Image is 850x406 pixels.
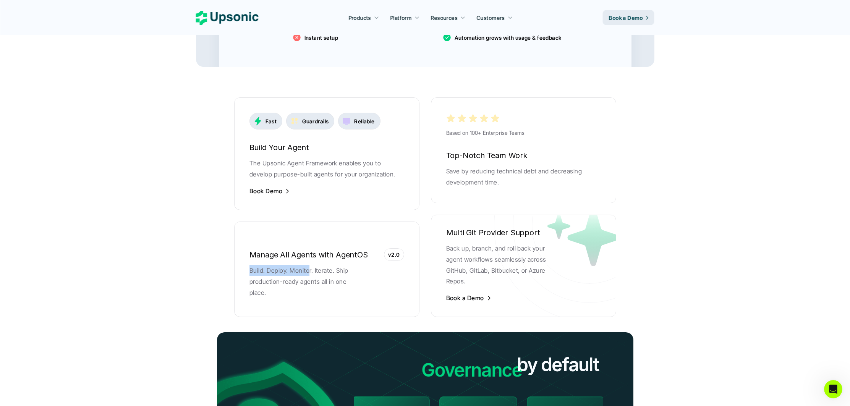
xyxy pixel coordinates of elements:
p: Book a Demo [446,297,484,299]
p: Guardrails [302,117,329,125]
p: Build. Deploy. Monitor. Iterate. Ship production-ready agents all in one place. [249,265,364,298]
p: Book Demo [249,190,282,192]
p: Resources [431,14,458,22]
a: Book Demo [249,188,290,195]
h6: Top-Notch Team Work [446,149,601,162]
p: Automation grows with usage & feedback [455,34,562,42]
p: v2.0 [388,251,400,259]
p: The Upsonic Agent Framework enables you to develop purpose-built agents for your organization. [249,158,404,180]
a: Products [344,11,384,24]
a: Book a Demo [446,294,492,302]
iframe: Intercom live chat [824,380,842,398]
p: Save by reducing technical debt and decreasing development time. [446,166,601,188]
p: Platform [390,14,411,22]
p: Products [348,14,371,22]
h6: Manage All Agents with AgentOS [249,248,404,261]
p: Book a Demo [609,14,643,22]
h6: Build Your Agent [249,141,404,154]
p: Based on 100+ Enterprise Teams [446,128,601,137]
h6: Multi Git Provider Support [446,226,601,239]
p: Reliable [354,117,374,125]
a: Book a Demo [603,10,654,25]
p: Back up, branch, and roll back your agent workflows seamlessly across GitHub, GitLab, Bitbucket, ... [446,243,561,287]
p: Fast [266,117,277,125]
p: Customers [477,14,505,22]
p: Instant setup [304,34,338,42]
